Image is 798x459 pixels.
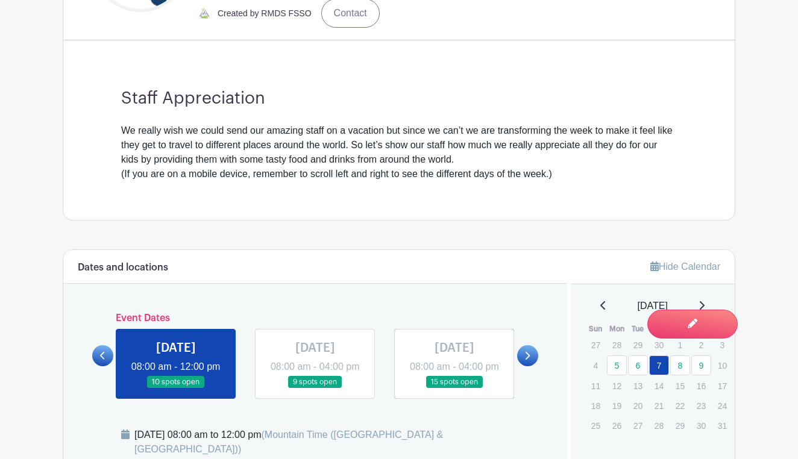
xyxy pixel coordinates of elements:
p: 22 [670,396,690,415]
p: 2 [691,336,711,354]
p: 28 [607,336,627,354]
p: 17 [712,376,732,395]
p: 14 [649,376,669,395]
h3: Staff Appreciation [121,89,677,109]
th: Mon [606,323,627,335]
a: 9 [691,355,711,375]
p: 18 [586,396,606,415]
p: 25 [586,416,606,435]
p: 15 [670,376,690,395]
p: 13 [628,376,648,395]
div: We really wish we could send our amazing staff on a vacation but since we can’t we are transformi... [121,123,677,181]
p: 4 [586,356,606,375]
p: 16 [691,376,711,395]
th: Sun [585,323,606,335]
th: Tue [627,323,649,335]
h6: Event Dates [113,313,517,324]
p: 31 [712,416,732,435]
p: 28 [649,416,669,435]
p: 29 [670,416,690,435]
p: 12 [607,376,627,395]
span: [DATE] [638,299,668,313]
p: 21 [649,396,669,415]
p: 23 [691,396,711,415]
p: 11 [586,376,606,395]
p: 3 [712,336,732,354]
a: Hide Calendar [650,261,720,272]
a: 5 [607,355,627,375]
div: [DATE] 08:00 am to 12:00 pm [134,428,553,457]
a: 8 [670,355,690,375]
p: 20 [628,396,648,415]
img: logo_v_transparent.png [198,7,210,19]
p: 30 [691,416,711,435]
p: 24 [712,396,732,415]
p: 10 [712,356,732,375]
p: 30 [649,336,669,354]
a: 7 [649,355,669,375]
p: 1 [670,336,690,354]
p: 27 [628,416,648,435]
p: 26 [607,416,627,435]
a: 6 [628,355,648,375]
span: (Mountain Time ([GEOGRAPHIC_DATA] & [GEOGRAPHIC_DATA])) [134,429,443,454]
small: Created by RMDS FSSO [218,8,312,18]
p: 29 [628,336,648,354]
p: 19 [607,396,627,415]
p: 27 [586,336,606,354]
h6: Dates and locations [78,262,168,273]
